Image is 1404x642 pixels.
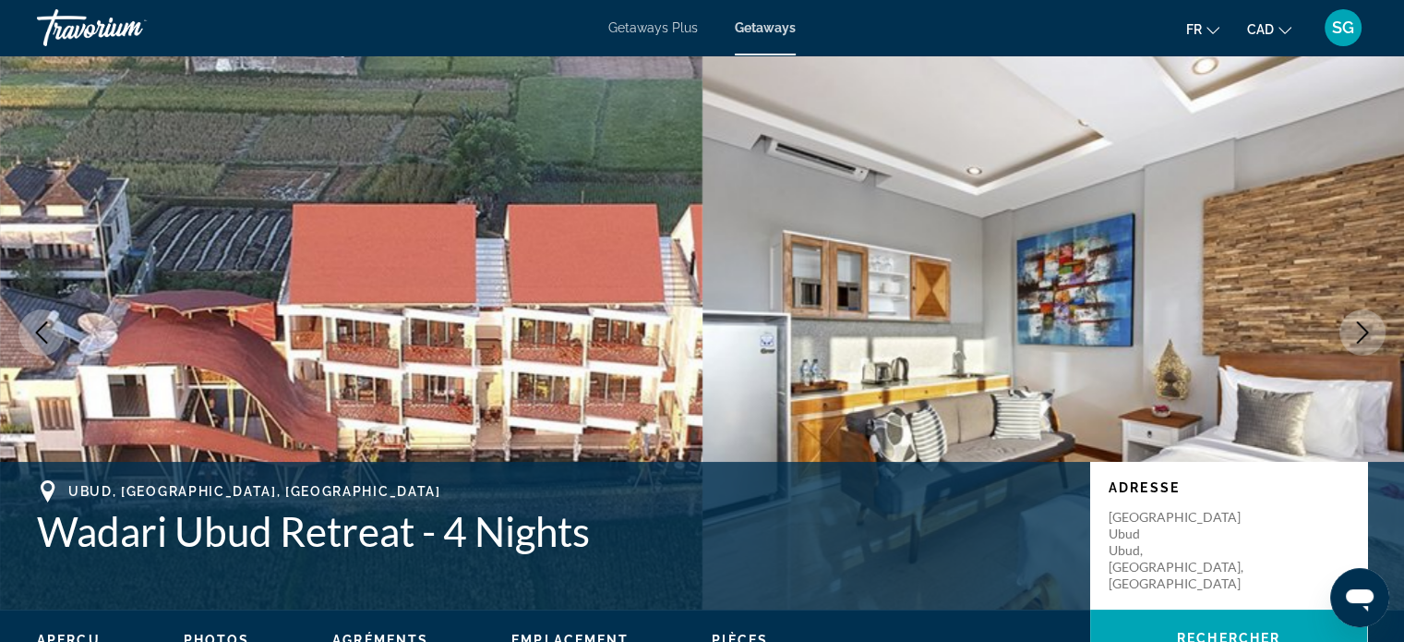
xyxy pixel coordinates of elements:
p: Adresse [1109,480,1349,495]
button: Next image [1339,309,1386,356]
button: Change language [1186,16,1219,42]
span: CAD [1247,22,1274,37]
p: [GEOGRAPHIC_DATA] Ubud Ubud, [GEOGRAPHIC_DATA], [GEOGRAPHIC_DATA] [1109,509,1256,592]
iframe: Bouton de lancement de la fenêtre de messagerie [1330,568,1389,627]
a: Getaways [735,20,796,35]
a: Travorium [37,4,222,52]
button: User Menu [1319,8,1367,47]
span: fr [1186,22,1202,37]
button: Change currency [1247,16,1291,42]
h1: Wadari Ubud Retreat - 4 Nights [37,507,1072,555]
span: Ubud, [GEOGRAPHIC_DATA], [GEOGRAPHIC_DATA] [68,484,441,499]
button: Previous image [18,309,65,356]
a: Getaways Plus [608,20,698,35]
span: SG [1332,18,1354,37]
